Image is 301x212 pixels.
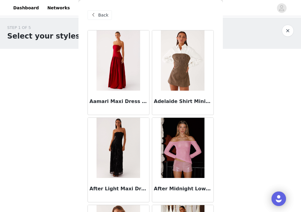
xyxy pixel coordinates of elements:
img: Adelaide Shirt Mini Dress - Brown [161,30,204,91]
span: Back [98,12,109,18]
h3: Adelaide Shirt Mini Dress - Brown [154,98,212,105]
div: STEP 1 OF 5 [7,25,83,31]
h3: After Light Maxi Dress - Black [90,185,147,192]
h1: Select your styles! [7,31,83,42]
img: After Midnight Low Rise Sequin Mini Shorts - Pink [161,118,204,178]
img: Aamari Maxi Dress - Red [97,30,140,91]
img: After Light Maxi Dress - Black [97,118,140,178]
div: avatar [279,3,284,13]
h3: Aamari Maxi Dress - Red [90,98,147,105]
div: Open Intercom Messenger [272,192,286,206]
h3: After Midnight Low Rise Sequin Mini Shorts - Pink [154,185,212,192]
a: Networks [44,1,73,15]
a: Dashboard [10,1,42,15]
